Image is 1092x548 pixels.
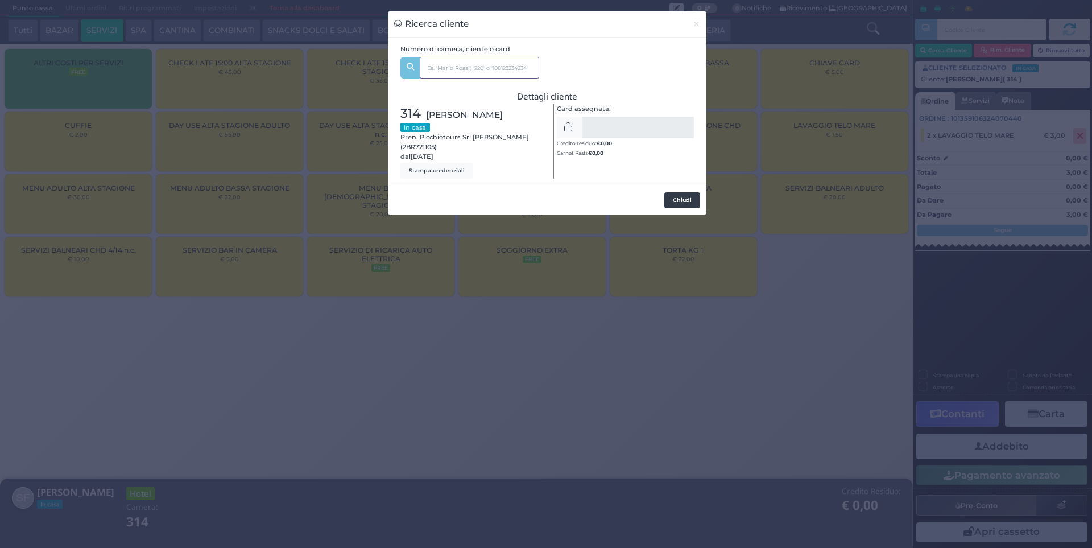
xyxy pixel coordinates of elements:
b: € [597,140,612,146]
small: In casa [400,123,430,132]
small: Credito residuo: [557,140,612,146]
button: Chiudi [664,192,700,208]
label: Card assegnata: [557,104,611,114]
span: [PERSON_NAME] [426,108,503,121]
div: Pren. Picchiotours Srl [PERSON_NAME] (2BR721105) dal [394,104,547,179]
span: 0,00 [592,149,603,156]
button: Chiudi [686,11,706,37]
input: Es. 'Mario Rossi', '220' o '108123234234' [420,57,539,79]
span: 314 [400,104,421,123]
b: € [588,150,603,156]
h3: Ricerca cliente [394,18,469,31]
span: 0,00 [601,139,612,147]
button: Stampa credenziali [400,163,473,179]
span: × [693,18,700,30]
small: Carnet Pasti: [557,150,603,156]
label: Numero di camera, cliente o card [400,44,510,54]
span: [DATE] [411,152,433,162]
h3: Dettagli cliente [400,92,694,101]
